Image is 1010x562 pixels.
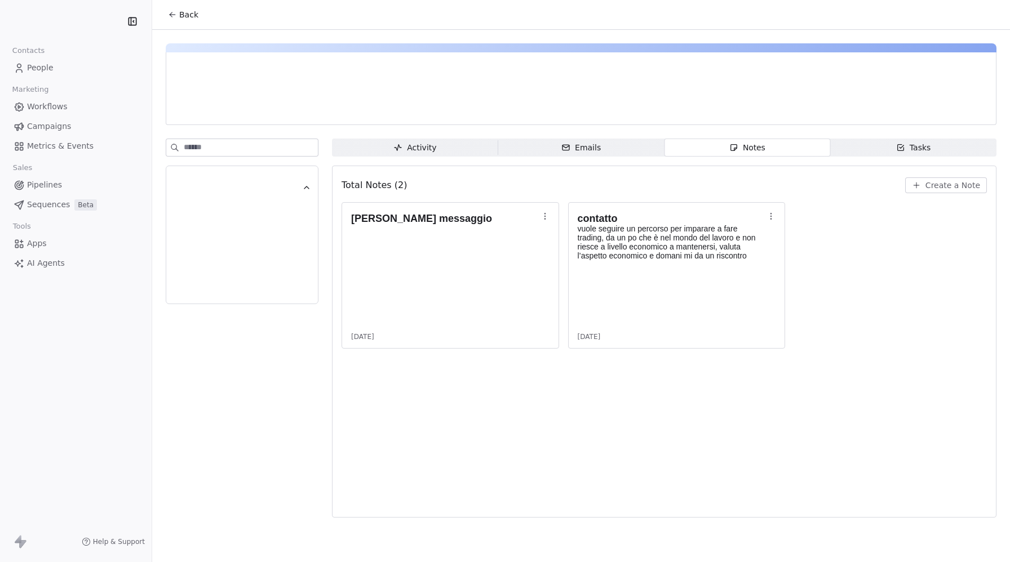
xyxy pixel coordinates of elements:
[27,121,71,132] span: Campaigns
[9,195,143,214] a: SequencesBeta
[7,81,54,98] span: Marketing
[9,254,143,273] a: AI Agents
[9,97,143,116] a: Workflows
[27,257,65,269] span: AI Agents
[27,101,68,113] span: Workflows
[578,224,765,260] p: vuole seguire un percorso per imparare a fare trading, da un po che è nel mondo del lavoro e non ...
[8,218,36,235] span: Tools
[93,537,145,546] span: Help & Support
[351,332,374,341] span: [DATE]
[9,176,143,194] a: Pipelines
[27,238,47,249] span: Apps
[9,117,143,136] a: Campaigns
[27,62,54,74] span: People
[578,332,601,341] span: [DATE]
[342,179,407,192] span: Total Notes (2)
[393,142,436,154] div: Activity
[9,59,143,77] a: People
[179,9,198,20] span: Back
[74,199,97,211] span: Beta
[9,137,143,155] a: Metrics & Events
[896,142,931,154] div: Tasks
[7,42,50,59] span: Contacts
[82,537,145,546] a: Help & Support
[27,199,70,211] span: Sequences
[8,159,37,176] span: Sales
[925,180,980,191] span: Create a Note
[27,179,62,191] span: Pipelines
[561,142,601,154] div: Emails
[351,213,538,224] h1: [PERSON_NAME] messaggio
[578,213,765,224] h1: contatto
[905,177,987,193] button: Create a Note
[161,5,205,25] button: Back
[9,234,143,253] a: Apps
[27,140,94,152] span: Metrics & Events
